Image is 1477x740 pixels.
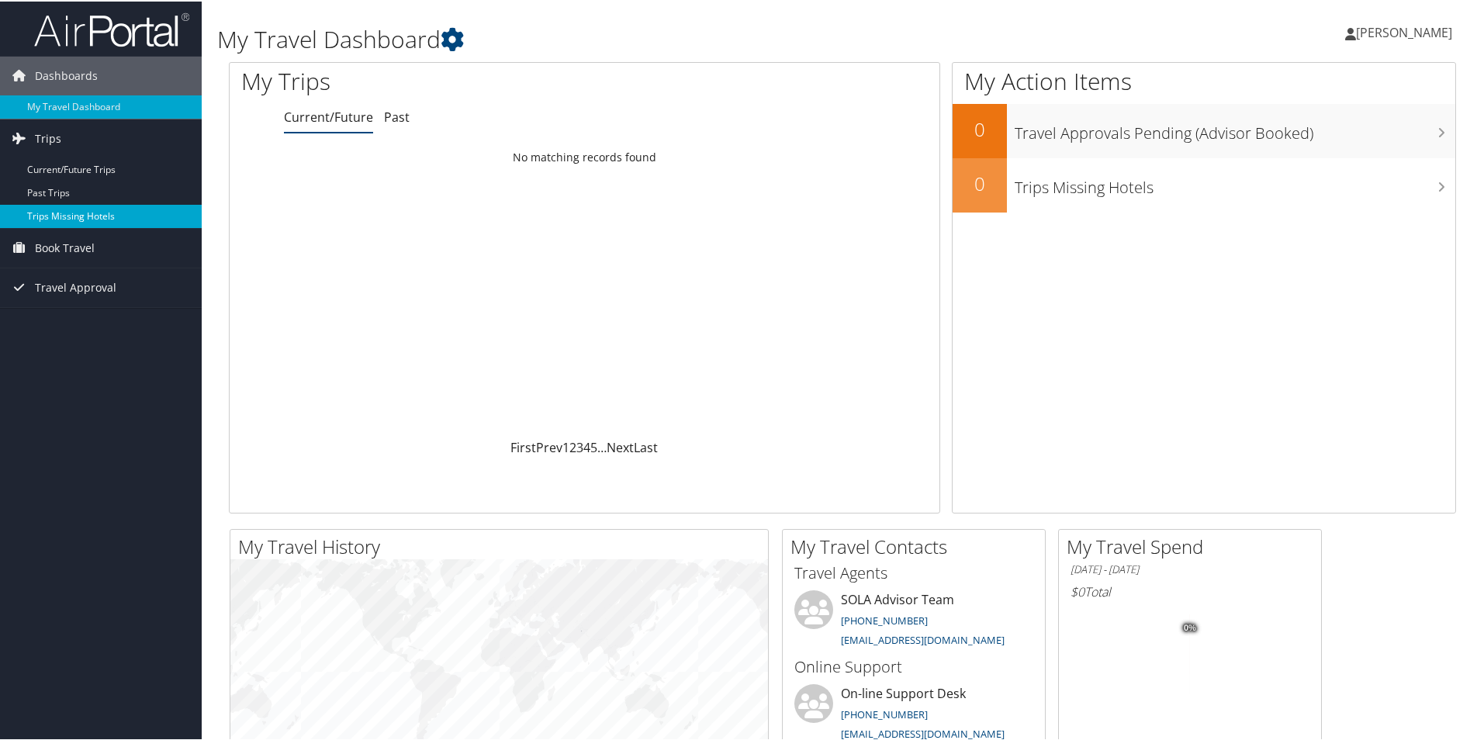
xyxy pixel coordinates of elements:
h2: My Travel History [238,532,768,558]
li: SOLA Advisor Team [787,589,1041,652]
a: [PHONE_NUMBER] [841,612,928,626]
td: No matching records found [230,142,939,170]
a: 4 [583,437,590,455]
h2: 0 [953,169,1007,195]
a: [EMAIL_ADDRESS][DOMAIN_NAME] [841,631,1005,645]
span: Dashboards [35,55,98,94]
h2: My Travel Contacts [790,532,1045,558]
h1: My Travel Dashboard [217,22,1051,54]
h2: 0 [953,115,1007,141]
a: Prev [536,437,562,455]
a: 0Travel Approvals Pending (Advisor Booked) [953,102,1455,157]
img: airportal-logo.png [34,10,189,47]
span: $0 [1071,582,1084,599]
h2: My Travel Spend [1067,532,1321,558]
span: Book Travel [35,227,95,266]
a: [EMAIL_ADDRESS][DOMAIN_NAME] [841,725,1005,739]
a: [PERSON_NAME] [1345,8,1468,54]
a: 0Trips Missing Hotels [953,157,1455,211]
span: … [597,437,607,455]
a: Next [607,437,634,455]
a: 5 [590,437,597,455]
h6: Total [1071,582,1309,599]
h1: My Trips [241,64,632,96]
h3: Travel Approvals Pending (Advisor Booked) [1015,113,1455,143]
a: Past [384,107,410,124]
h3: Trips Missing Hotels [1015,168,1455,197]
a: Current/Future [284,107,373,124]
h3: Online Support [794,655,1033,676]
tspan: 0% [1184,622,1196,631]
span: Trips [35,118,61,157]
a: 1 [562,437,569,455]
span: Travel Approval [35,267,116,306]
a: First [510,437,536,455]
a: Last [634,437,658,455]
span: [PERSON_NAME] [1356,22,1452,40]
a: 3 [576,437,583,455]
h1: My Action Items [953,64,1455,96]
h6: [DATE] - [DATE] [1071,561,1309,576]
a: 2 [569,437,576,455]
h3: Travel Agents [794,561,1033,583]
a: [PHONE_NUMBER] [841,706,928,720]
